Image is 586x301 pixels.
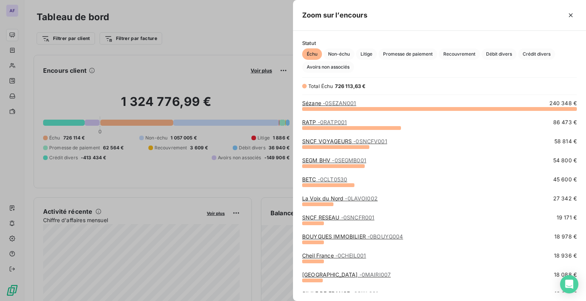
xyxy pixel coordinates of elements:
[302,290,378,297] a: SII ILE DE FRANCE
[293,99,586,292] div: grid
[335,83,366,89] span: 726 113,63 €
[554,252,577,259] span: 18 936 €
[323,100,356,106] span: - 0SEZAN001
[549,99,577,107] span: 240 348 €
[318,176,347,183] span: - 0CLT0530
[332,157,366,163] span: - 0SEGMB001
[318,119,347,125] span: - 0RATP001
[352,290,378,297] span: - 0SIIIL001
[302,48,322,60] button: Échu
[302,195,378,202] a: La Voix du Nord
[302,233,403,240] a: BOUYGUES IMMOBILIER
[335,252,366,259] span: - 0CHEIL001
[378,48,437,60] button: Promesse de paiement
[308,83,333,89] span: Total Échu
[302,100,356,106] a: Sézane
[557,214,577,221] span: 19 171 €
[553,195,577,202] span: 27 342 €
[302,176,347,183] a: BETC
[554,290,577,298] span: 12 385 €
[439,48,480,60] button: Recouvrement
[302,10,367,21] h5: Zoom sur l’encours
[324,48,354,60] button: Non-échu
[553,157,577,164] span: 54 800 €
[554,138,577,145] span: 58 814 €
[302,252,366,259] a: Cheil France
[481,48,517,60] button: Débit divers
[345,195,378,202] span: - 0LAVOI002
[518,48,555,60] button: Crédit divers
[302,40,577,46] span: Statut
[302,119,347,125] a: RATP
[302,214,374,221] a: SNCF RESEAU
[554,271,577,279] span: 18 088 €
[302,271,391,278] a: [GEOGRAPHIC_DATA]
[553,118,577,126] span: 86 473 €
[553,176,577,183] span: 45 600 €
[353,138,387,144] span: - 0SNCFV001
[302,61,354,73] button: Avoirs non associés
[356,48,377,60] button: Litige
[554,233,577,240] span: 18 978 €
[302,138,387,144] a: SNCF VOYAGEURS
[560,275,578,293] div: Open Intercom Messenger
[359,271,391,278] span: - 0MAIRI007
[302,157,366,163] a: SEGM BHV
[341,214,375,221] span: - 0SNCFR001
[367,233,403,240] span: - 0BOUYG004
